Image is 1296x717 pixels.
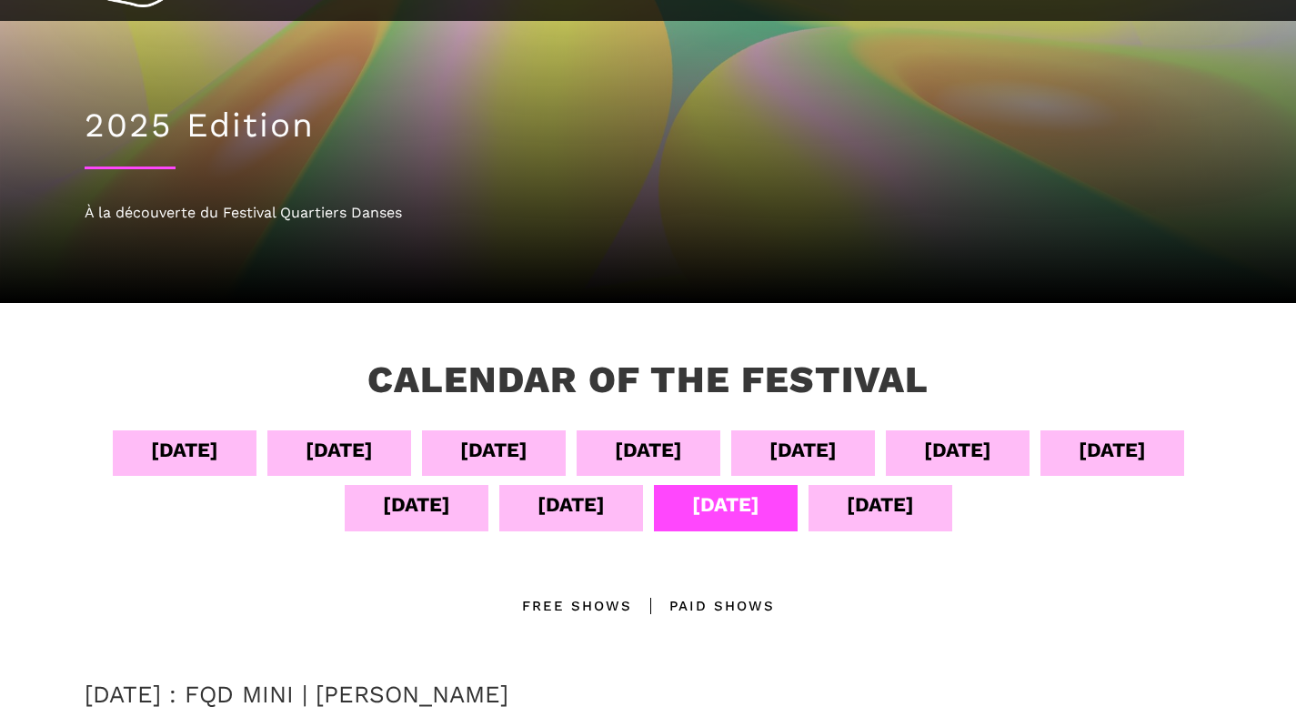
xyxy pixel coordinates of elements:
div: [DATE] [769,434,837,466]
div: [DATE] [692,489,759,520]
div: [DATE] [847,489,914,520]
h1: 2025 Edition [85,106,1212,146]
div: [DATE] [383,489,450,520]
div: [DATE] [151,434,218,466]
div: [DATE] [306,434,373,466]
h3: Calendar of the Festival [367,358,929,403]
div: [DATE] [460,434,527,466]
div: Paid shows [632,595,775,617]
div: [DATE] [537,489,605,520]
div: À la découverte du Festival Quartiers Danses [85,201,1212,225]
div: [DATE] [615,434,682,466]
div: Free Shows [522,595,632,617]
div: [DATE] [924,434,991,466]
div: [DATE] [1079,434,1146,466]
a: [DATE] : FQD MINI | [PERSON_NAME] [85,681,508,708]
